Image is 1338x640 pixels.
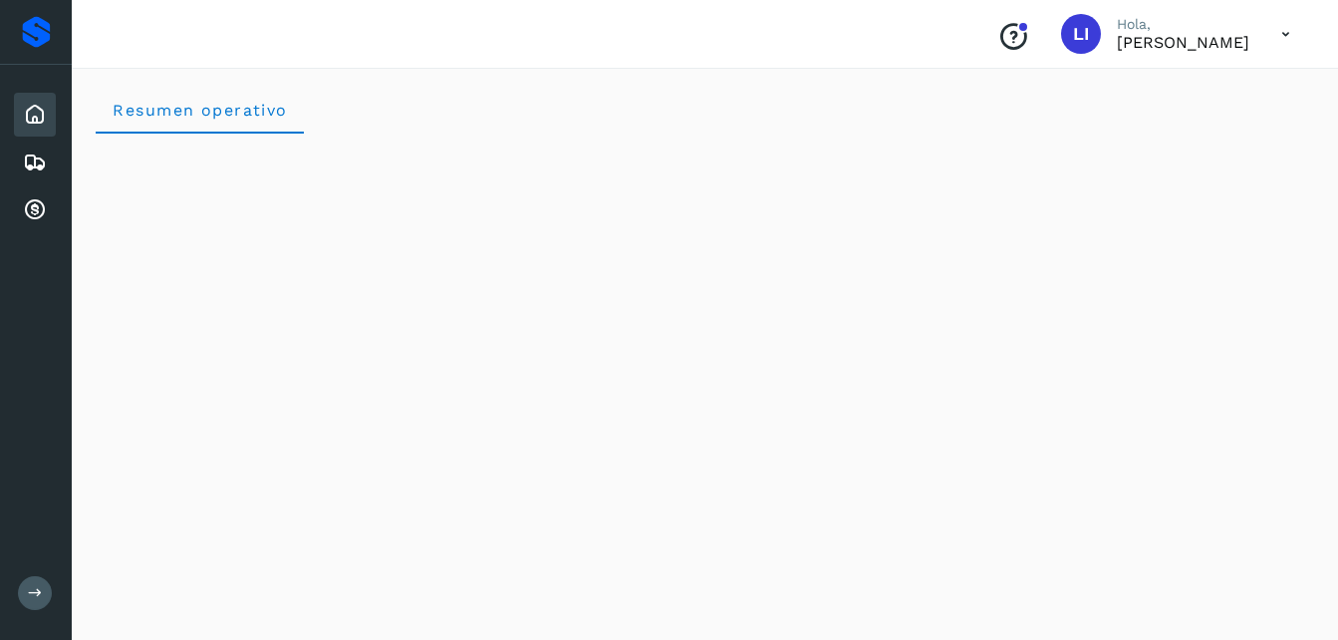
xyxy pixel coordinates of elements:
div: Inicio [14,93,56,137]
div: Cuentas por cobrar [14,188,56,232]
div: Embarques [14,141,56,184]
span: Resumen operativo [112,101,288,120]
p: Hola, [1117,16,1249,33]
p: Lilian Ibarra Garcia [1117,33,1249,52]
